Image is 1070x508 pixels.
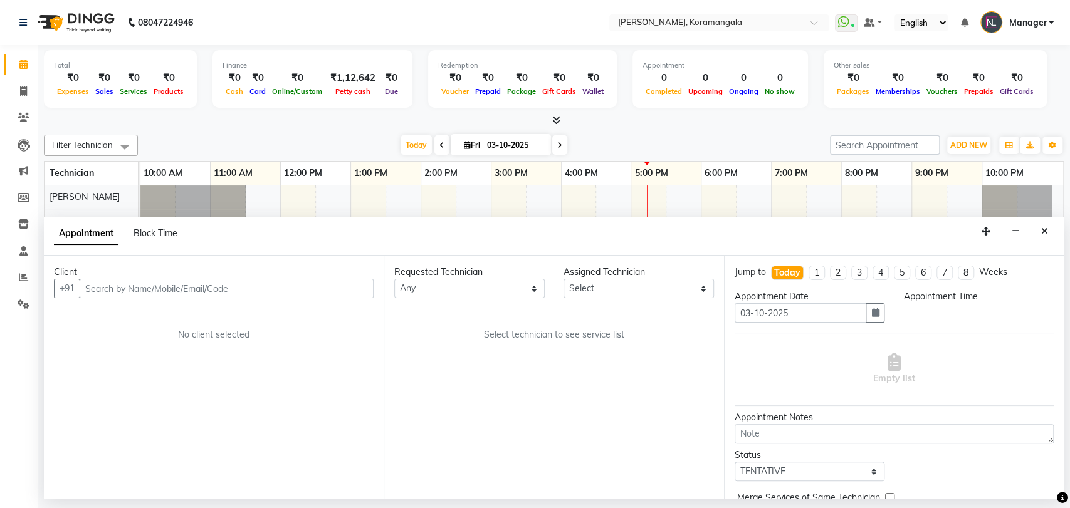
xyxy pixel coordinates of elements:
[461,140,483,150] span: Fri
[726,87,762,96] span: Ongoing
[958,266,974,280] li: 8
[631,164,671,182] a: 5:00 PM
[737,491,880,507] span: Merge Services of Same Technician
[117,71,150,85] div: ₹0
[246,71,269,85] div: ₹0
[92,87,117,96] span: Sales
[140,164,186,182] a: 10:00 AM
[50,191,120,202] span: [PERSON_NAME]
[851,266,868,280] li: 3
[912,164,952,182] a: 9:00 PM
[472,71,504,85] div: ₹0
[438,60,607,71] div: Redemption
[834,87,873,96] span: Packages
[1009,16,1046,29] span: Manager
[735,290,885,303] div: Appointment Date
[762,71,798,85] div: 0
[504,71,539,85] div: ₹0
[539,87,579,96] span: Gift Cards
[923,87,961,96] span: Vouchers
[834,60,1037,71] div: Other sales
[138,5,193,40] b: 08047224946
[579,71,607,85] div: ₹0
[961,71,997,85] div: ₹0
[325,71,380,85] div: ₹1,12,642
[382,87,401,96] span: Due
[134,227,177,239] span: Block Time
[483,136,546,155] input: 2025-10-03
[936,266,953,280] li: 7
[735,448,885,462] div: Status
[735,303,867,323] input: yyyy-mm-dd
[1036,222,1054,241] button: Close
[834,71,873,85] div: ₹0
[223,71,246,85] div: ₹0
[50,215,120,226] span: [PERSON_NAME]
[579,87,607,96] span: Wallet
[223,60,402,71] div: Finance
[80,279,374,298] input: Search by Name/Mobile/Email/Code
[643,87,685,96] span: Completed
[84,328,344,341] div: No client selected
[52,140,113,150] span: Filter Technician
[246,87,269,96] span: Card
[873,71,923,85] div: ₹0
[211,164,256,182] a: 11:00 AM
[54,222,118,245] span: Appointment
[332,87,374,96] span: Petty cash
[735,266,766,279] div: Jump to
[394,266,545,279] div: Requested Technician
[894,266,910,280] li: 5
[484,328,624,341] span: Select technician to see service list
[950,140,987,150] span: ADD NEW
[438,71,472,85] div: ₹0
[54,60,187,71] div: Total
[997,71,1037,85] div: ₹0
[92,71,117,85] div: ₹0
[979,266,1007,279] div: Weeks
[50,167,94,179] span: Technician
[980,11,1002,33] img: Manager
[643,71,685,85] div: 0
[54,71,92,85] div: ₹0
[269,87,325,96] span: Online/Custom
[762,87,798,96] span: No show
[150,71,187,85] div: ₹0
[982,164,1027,182] a: 10:00 PM
[564,266,714,279] div: Assigned Technician
[54,279,80,298] button: +91
[961,87,997,96] span: Prepaids
[269,71,325,85] div: ₹0
[701,164,741,182] a: 6:00 PM
[491,164,531,182] a: 3:00 PM
[380,71,402,85] div: ₹0
[401,135,432,155] span: Today
[685,87,726,96] span: Upcoming
[54,266,374,279] div: Client
[32,5,118,40] img: logo
[281,164,325,182] a: 12:00 PM
[830,266,846,280] li: 2
[997,87,1037,96] span: Gift Cards
[842,164,881,182] a: 8:00 PM
[774,266,800,279] div: Today
[54,87,92,96] span: Expenses
[504,87,539,96] span: Package
[643,60,798,71] div: Appointment
[150,87,187,96] span: Products
[438,87,472,96] span: Voucher
[873,87,923,96] span: Memberships
[809,266,825,280] li: 1
[947,137,990,154] button: ADD NEW
[830,135,940,155] input: Search Appointment
[726,71,762,85] div: 0
[873,353,915,385] span: Empty list
[735,411,1054,424] div: Appointment Notes
[923,71,961,85] div: ₹0
[685,71,726,85] div: 0
[351,164,391,182] a: 1:00 PM
[223,87,246,96] span: Cash
[421,164,461,182] a: 2:00 PM
[472,87,504,96] span: Prepaid
[873,266,889,280] li: 4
